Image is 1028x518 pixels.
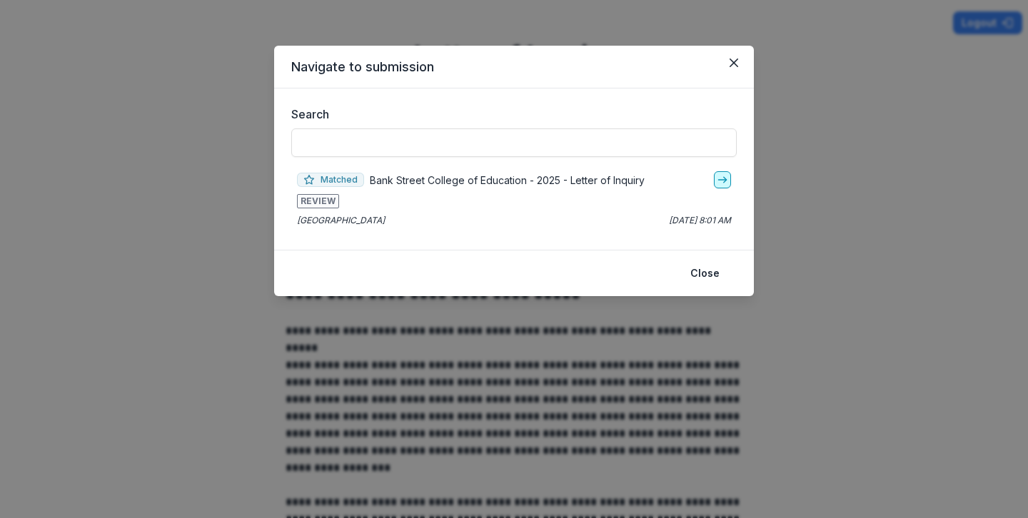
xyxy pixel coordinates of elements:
a: go-to [714,171,731,188]
header: Navigate to submission [274,46,754,88]
button: Close [722,51,745,74]
label: Search [291,106,728,123]
p: [GEOGRAPHIC_DATA] [297,214,385,227]
button: Close [682,262,728,285]
p: Bank Street College of Education - 2025 - Letter of Inquiry [370,173,645,188]
span: Matched [297,173,364,187]
span: REVIEW [297,194,339,208]
p: [DATE] 8:01 AM [669,214,731,227]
